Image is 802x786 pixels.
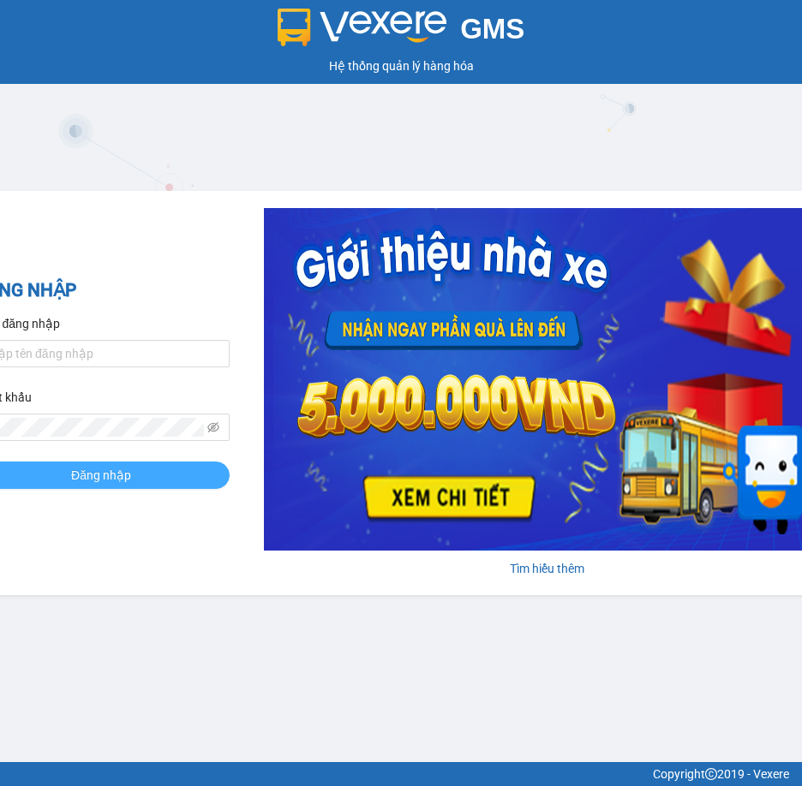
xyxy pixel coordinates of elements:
[13,765,789,783] div: Copyright 2019 - Vexere
[71,466,131,485] span: Đăng nhập
[207,421,219,433] span: eye-invisible
[705,768,717,780] span: copyright
[4,57,798,75] div: Hệ thống quản lý hàng hóa
[278,26,525,39] a: GMS
[460,13,524,45] span: GMS
[278,9,447,46] img: logo 2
